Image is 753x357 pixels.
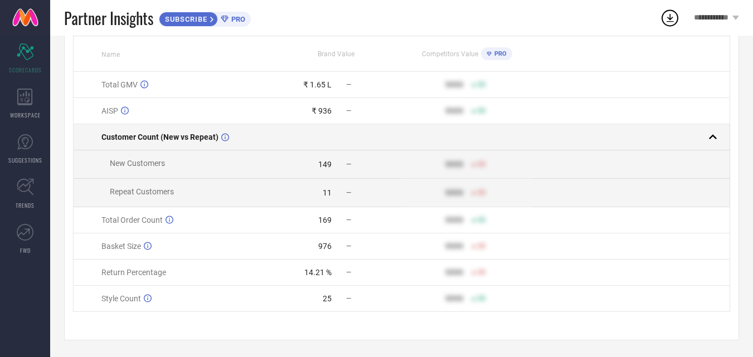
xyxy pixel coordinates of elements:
[101,106,118,115] span: AISP
[660,8,680,28] div: Open download list
[110,159,165,168] span: New Customers
[346,242,351,250] span: —
[422,50,478,58] span: Competitors Value
[445,268,463,277] div: 9999
[445,80,463,89] div: 9999
[318,242,332,251] div: 976
[346,107,351,115] span: —
[101,80,138,89] span: Total GMV
[346,268,351,276] span: —
[303,80,332,89] div: ₹ 1.65 L
[445,216,463,224] div: 9999
[478,242,485,250] span: 50
[346,189,351,197] span: —
[101,216,163,224] span: Total Order Count
[346,216,351,224] span: —
[312,106,332,115] div: ₹ 936
[478,160,485,168] span: 50
[304,268,332,277] div: 14.21 %
[346,160,351,168] span: —
[9,66,42,74] span: SCORECARDS
[101,51,120,58] span: Name
[318,160,332,169] div: 149
[10,111,41,119] span: WORKSPACE
[445,188,463,197] div: 9999
[323,294,332,303] div: 25
[8,156,42,164] span: SUGGESTIONS
[64,7,153,30] span: Partner Insights
[478,189,485,197] span: 50
[346,295,351,302] span: —
[478,216,485,224] span: 50
[492,50,507,57] span: PRO
[101,133,218,141] span: Customer Count (New vs Repeat)
[445,160,463,169] div: 9999
[445,106,463,115] div: 9999
[318,216,332,224] div: 169
[159,9,251,27] a: SUBSCRIBEPRO
[478,268,485,276] span: 50
[101,294,141,303] span: Style Count
[229,15,245,23] span: PRO
[346,81,351,89] span: —
[101,242,141,251] span: Basket Size
[318,50,354,58] span: Brand Value
[445,242,463,251] div: 9999
[16,201,35,209] span: TRENDS
[110,187,174,196] span: Repeat Customers
[101,268,166,277] span: Return Percentage
[323,188,332,197] div: 11
[20,246,31,255] span: FWD
[478,295,485,302] span: 50
[159,15,210,23] span: SUBSCRIBE
[478,81,485,89] span: 50
[445,294,463,303] div: 9999
[478,107,485,115] span: 50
